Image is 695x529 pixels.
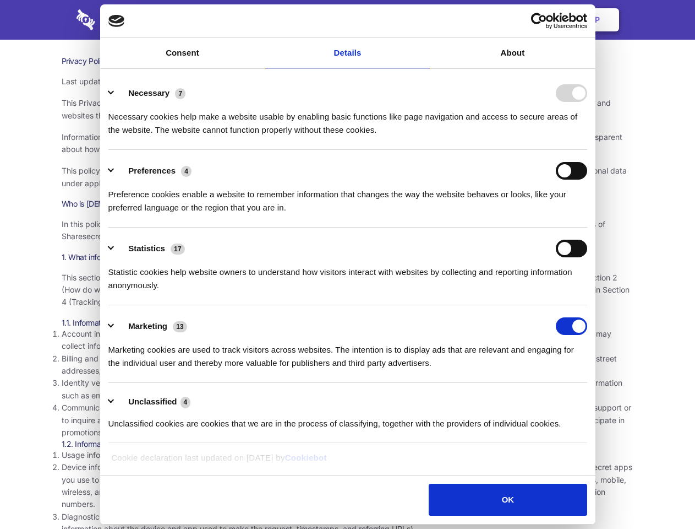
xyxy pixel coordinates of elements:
[62,252,214,262] span: 1. What information do we collect about you?
[323,3,371,37] a: Pricing
[128,321,167,331] label: Marketing
[499,3,547,37] a: Login
[62,450,524,460] span: Usage information. We collect information about how you interact with our services, when and for ...
[62,273,630,307] span: This section describes the various types of information we collect from and about you. To underst...
[76,9,171,30] img: logo-wordmark-white-trans-d4663122ce5f474addd5e946df7df03e33cb6a1c49d2221995e7729f52c070b2.svg
[128,88,169,98] label: Necessary
[108,240,192,257] button: Statistics (17)
[108,84,193,102] button: Necessary (7)
[429,484,587,516] button: OK
[62,403,631,437] span: Communications and submissions. You may choose to provide us with information when you communicat...
[62,354,617,375] span: Billing and payment information. In order to purchase a service, you may need to provide us with ...
[62,219,605,241] span: In this policy, “Sharesecret,” “we,” “us,” and “our” refer to Sharesecret Inc., a U.S. company. S...
[108,409,587,430] div: Unclassified cookies are cookies that we are in the process of classifying, together with the pro...
[265,38,430,68] a: Details
[175,88,185,99] span: 7
[108,15,125,27] img: logo
[62,318,172,327] span: 1.1. Information you provide to us
[62,56,634,66] h1: Privacy Policy
[62,98,611,120] span: This Privacy Policy describes how we process and handle data provided to Sharesecret in connectio...
[128,166,176,175] label: Preferences
[446,3,497,37] a: Contact
[108,257,587,292] div: Statistic cookies help website owners to understand how visitors interact with websites by collec...
[108,162,199,180] button: Preferences (4)
[108,335,587,370] div: Marketing cookies are used to track visitors across websites. The intention is to display ads tha...
[62,166,627,187] span: This policy uses the term “personal data” to refer to information that is related to an identifie...
[285,453,327,462] a: Cookiebot
[62,378,622,400] span: Identity verification information. Some services require you to verify your identity as part of c...
[171,244,185,255] span: 17
[181,166,191,177] span: 4
[100,38,265,68] a: Consent
[62,439,238,449] span: 1.2. Information collected when you use our services
[108,102,587,137] div: Necessary cookies help make a website usable by enabling basic functions like page navigation and...
[103,451,592,473] div: Cookie declaration last updated on [DATE] by
[180,397,191,408] span: 4
[62,329,611,350] span: Account information. Our services generally require you to create an account before you can acces...
[62,75,634,88] p: Last updated: [DATE]
[128,244,165,253] label: Statistics
[108,180,587,214] div: Preference cookies enable a website to remember information that changes the way the website beha...
[430,38,595,68] a: About
[108,317,194,335] button: Marketing (13)
[108,395,198,409] button: Unclassified (4)
[62,199,172,208] span: Who is [DEMOGRAPHIC_DATA]?
[173,321,187,332] span: 13
[62,132,622,154] span: Information security and privacy are at the heart of what Sharesecret values and promotes as a co...
[491,13,587,29] a: Usercentrics Cookiebot - opens in a new window
[62,462,632,509] span: Device information. We may collect information from and about the device you use to access our se...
